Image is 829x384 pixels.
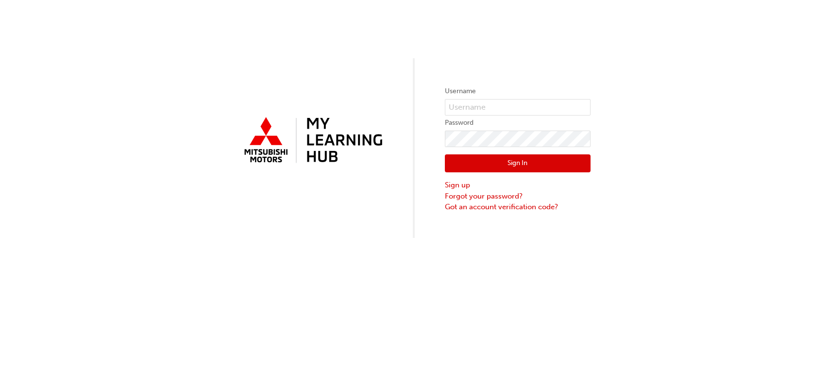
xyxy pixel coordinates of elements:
a: Sign up [445,180,591,191]
a: Forgot your password? [445,191,591,202]
a: Got an account verification code? [445,201,591,213]
button: Sign In [445,154,591,173]
label: Username [445,85,591,97]
label: Password [445,117,591,129]
input: Username [445,99,591,116]
img: mmal [239,113,385,168]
